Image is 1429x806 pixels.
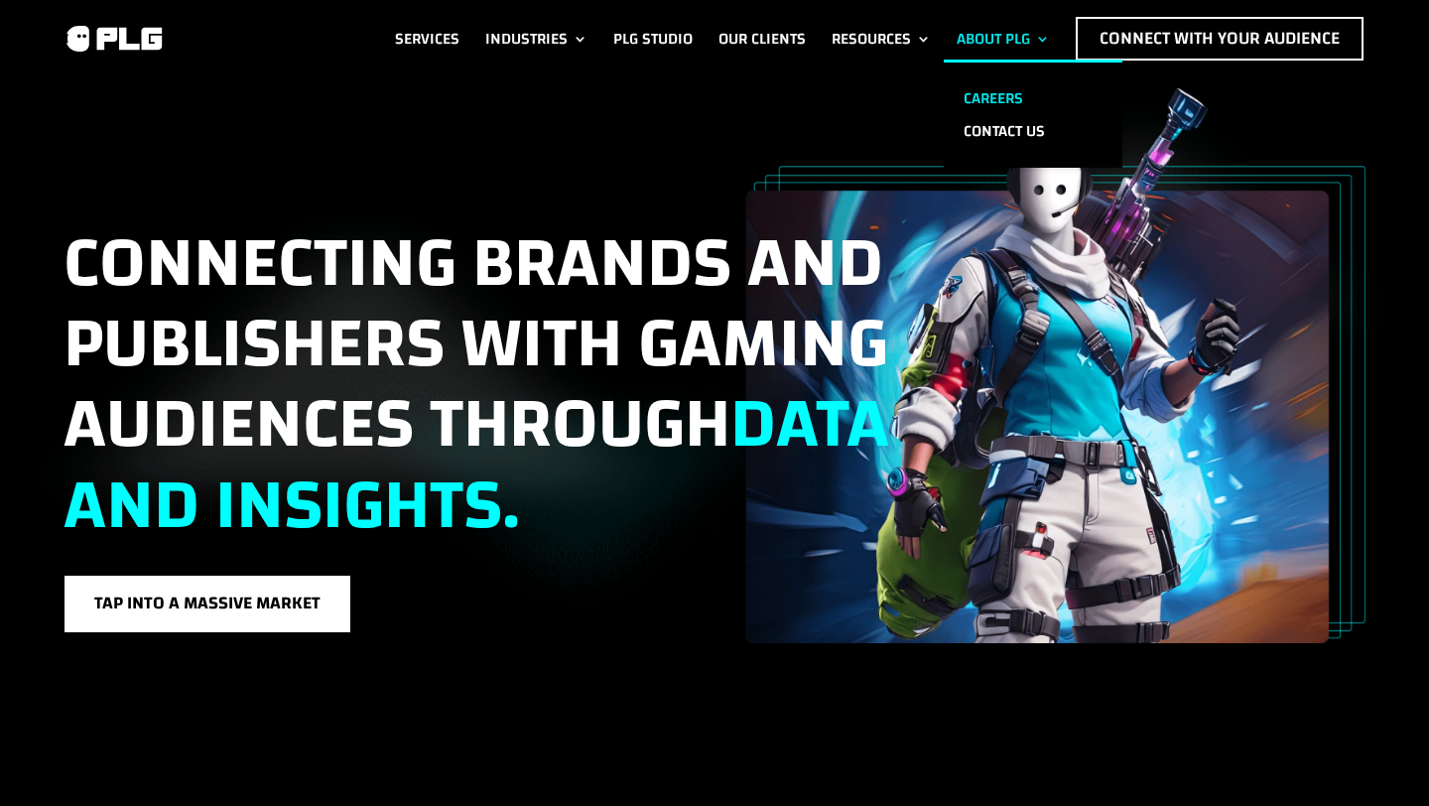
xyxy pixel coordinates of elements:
a: Tap into a massive market [64,575,351,633]
iframe: Chat Widget [1330,711,1429,806]
a: Services [395,17,459,61]
span: Connecting brands and publishers with gaming audiences through [64,198,889,571]
a: Contact us [944,115,1122,148]
a: About PLG [957,17,1050,61]
a: Our Clients [718,17,806,61]
a: Industries [485,17,587,61]
a: Resources [832,17,931,61]
span: data and insights. [64,358,889,570]
a: Careers [944,82,1122,115]
a: PLG Studio [613,17,693,61]
a: Connect with Your Audience [1076,17,1364,61]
